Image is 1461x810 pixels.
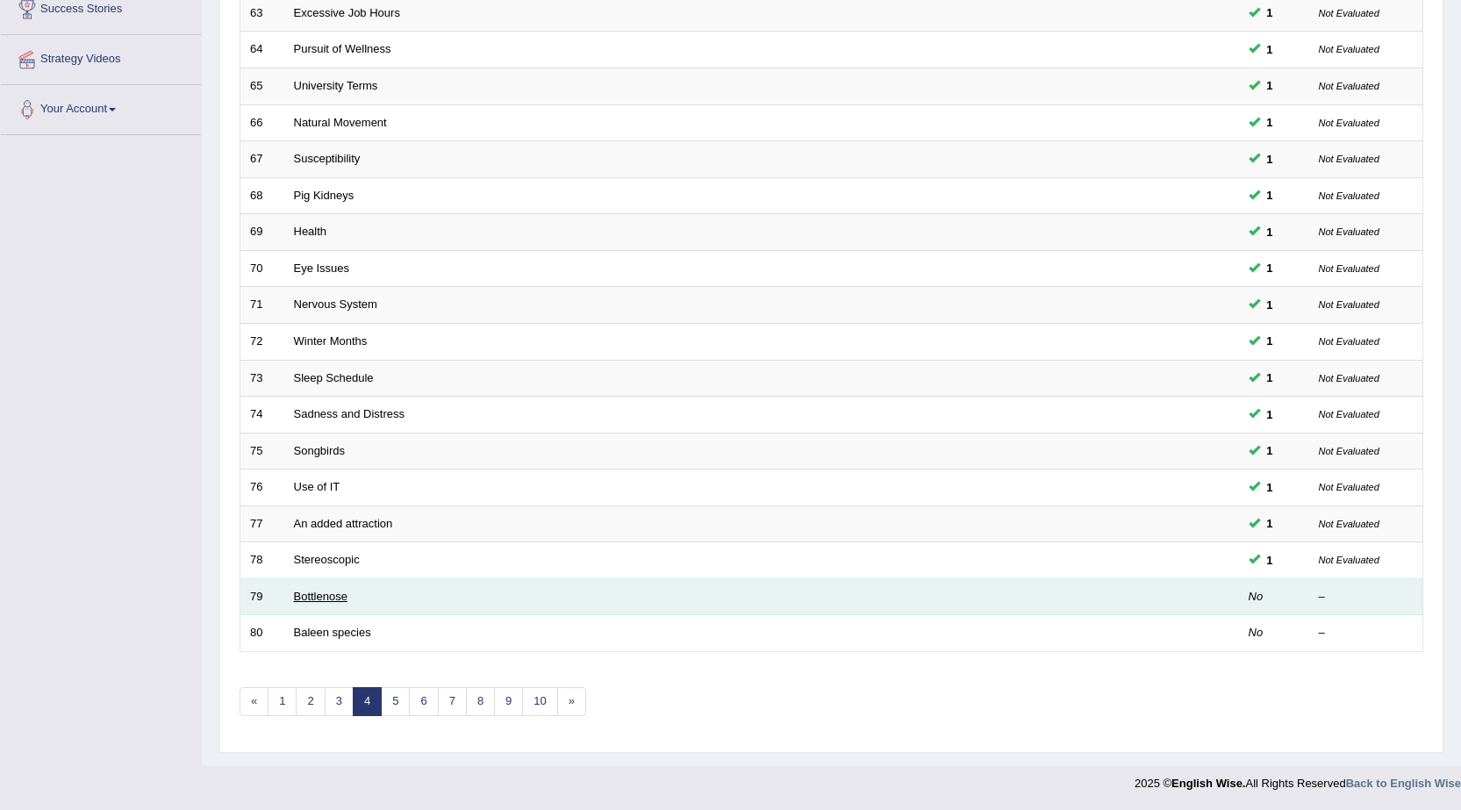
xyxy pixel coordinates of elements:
div: – [1319,625,1414,642]
span: You can still take this question [1260,113,1280,132]
td: 79 [240,578,284,615]
a: Strategy Videos [1,35,201,79]
td: 76 [240,470,284,506]
small: Not Evaluated [1319,190,1379,201]
a: Sadness and Distress [294,407,405,420]
td: 71 [240,287,284,324]
div: 2025 © All Rights Reserved [1135,766,1461,792]
a: Your Account [1,85,201,129]
span: You can still take this question [1260,4,1280,22]
td: 64 [240,32,284,68]
small: Not Evaluated [1319,154,1379,164]
small: Not Evaluated [1319,555,1379,565]
a: 4 [353,687,382,716]
a: An added attraction [294,517,393,530]
small: Not Evaluated [1319,336,1379,347]
em: No [1249,590,1264,603]
small: Not Evaluated [1319,373,1379,383]
a: Susceptibility [294,152,361,165]
span: You can still take this question [1260,259,1280,277]
a: Back to English Wise [1346,777,1461,790]
a: Baleen species [294,626,371,639]
a: Pig Kidneys [294,189,355,202]
td: 68 [240,177,284,214]
a: Health [294,225,327,238]
a: University Terms [294,79,378,92]
a: 10 [522,687,557,716]
td: 77 [240,505,284,542]
td: 74 [240,397,284,434]
a: Songbirds [294,444,346,457]
td: 67 [240,141,284,178]
a: 5 [381,687,410,716]
td: 70 [240,250,284,287]
td: 73 [240,360,284,397]
span: You can still take this question [1260,150,1280,168]
a: 7 [438,687,467,716]
small: Not Evaluated [1319,446,1379,456]
small: Not Evaluated [1319,519,1379,529]
a: Natural Movement [294,116,387,129]
div: – [1319,589,1414,606]
a: Nervous System [294,297,377,311]
small: Not Evaluated [1319,8,1379,18]
a: 9 [494,687,523,716]
small: Not Evaluated [1319,409,1379,419]
td: 80 [240,615,284,652]
span: You can still take this question [1260,223,1280,241]
small: Not Evaluated [1319,44,1379,54]
span: You can still take this question [1260,40,1280,59]
a: » [557,687,586,716]
a: Winter Months [294,334,368,348]
td: 66 [240,104,284,141]
a: « [240,687,269,716]
a: Excessive Job Hours [294,6,400,19]
a: 3 [325,687,354,716]
span: You can still take this question [1260,332,1280,350]
a: Bottlenose [294,590,347,603]
span: You can still take this question [1260,514,1280,533]
td: 69 [240,214,284,251]
a: 2 [296,687,325,716]
span: You can still take this question [1260,551,1280,570]
td: 72 [240,323,284,360]
small: Not Evaluated [1319,226,1379,237]
span: You can still take this question [1260,186,1280,204]
td: 75 [240,433,284,470]
td: 78 [240,542,284,579]
td: 65 [240,68,284,105]
a: Pursuit of Wellness [294,42,391,55]
em: No [1249,626,1264,639]
a: 6 [409,687,438,716]
span: You can still take this question [1260,76,1280,95]
small: Not Evaluated [1319,81,1379,91]
a: Use of IT [294,480,340,493]
span: You can still take this question [1260,369,1280,387]
small: Not Evaluated [1319,299,1379,310]
small: Not Evaluated [1319,118,1379,128]
span: You can still take this question [1260,478,1280,497]
a: 1 [268,687,297,716]
span: You can still take this question [1260,441,1280,460]
small: Not Evaluated [1319,263,1379,274]
span: You can still take this question [1260,405,1280,424]
a: Eye Issues [294,262,350,275]
span: You can still take this question [1260,296,1280,314]
strong: English Wise. [1171,777,1245,790]
a: Sleep Schedule [294,371,374,384]
a: 8 [466,687,495,716]
small: Not Evaluated [1319,482,1379,492]
a: Stereoscopic [294,553,360,566]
